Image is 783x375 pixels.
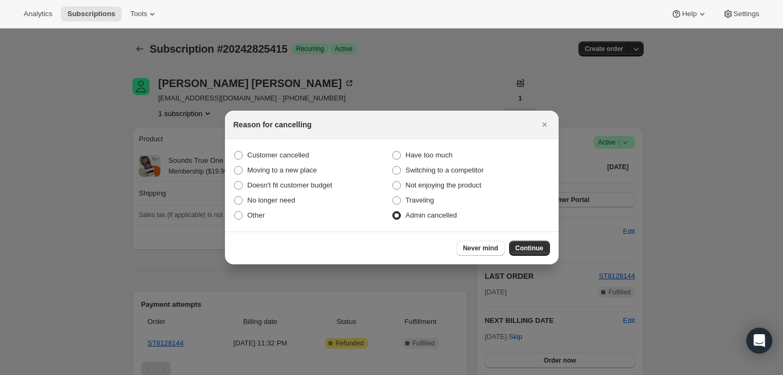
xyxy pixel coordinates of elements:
[124,6,164,21] button: Tools
[67,10,115,18] span: Subscriptions
[406,151,453,159] span: Have too much
[665,6,714,21] button: Help
[406,196,434,204] span: Traveling
[17,6,59,21] button: Analytics
[130,10,147,18] span: Tools
[733,10,759,18] span: Settings
[406,166,484,174] span: Switching to a competitor
[61,6,122,21] button: Subscriptions
[516,244,544,253] span: Continue
[406,211,457,219] span: Admin cancelled
[24,10,52,18] span: Analytics
[248,196,295,204] span: No longer need
[463,244,498,253] span: Never mind
[746,328,772,354] div: Open Intercom Messenger
[234,119,312,130] h2: Reason for cancelling
[406,181,482,189] span: Not enjoying the product
[509,241,550,256] button: Continue
[682,10,696,18] span: Help
[248,181,333,189] span: Doesn't fit customer budget
[248,151,309,159] span: Customer cancelled
[716,6,766,21] button: Settings
[248,166,317,174] span: Moving to a new place
[537,117,552,132] button: Close
[456,241,504,256] button: Never mind
[248,211,265,219] span: Other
